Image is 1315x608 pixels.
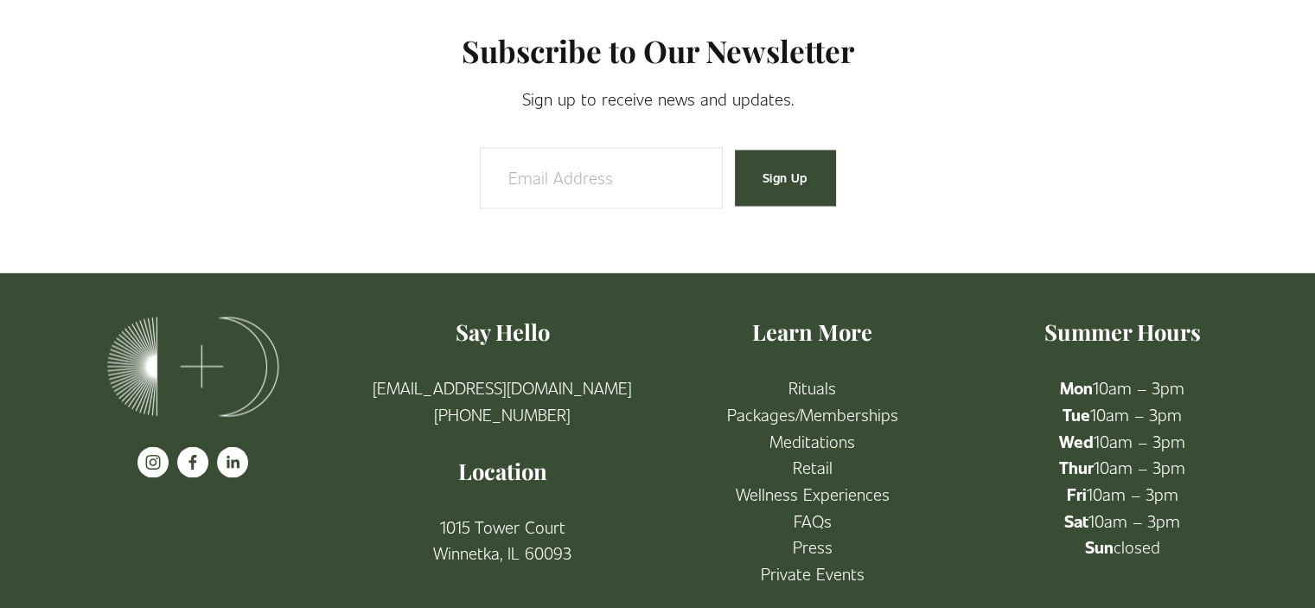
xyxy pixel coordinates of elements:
[788,374,836,400] a: Rituals
[362,455,642,485] h4: Location
[1064,509,1088,531] strong: Sat
[769,427,855,454] a: Meditations
[672,316,952,346] h4: Learn More
[672,374,952,586] p: R
[271,29,1043,72] h2: Subscribe to Our Newsletter
[217,446,248,477] a: LinkedIn
[982,316,1262,346] h4: Summer Hours
[802,453,833,480] a: etail
[177,446,208,477] a: facebook-unauth
[761,560,865,586] a: Private Events
[1059,429,1094,451] strong: Wed
[480,147,723,208] input: Email Address
[433,513,571,566] a: 1015 Tower CourtWinnetka, IL 60093
[137,446,169,477] a: instagram-unauth
[271,86,1043,112] p: Sign up to receive news and updates.
[373,374,632,400] a: [EMAIL_ADDRESS][DOMAIN_NAME]
[736,480,890,507] a: Wellness Experiences
[1063,402,1090,425] strong: Tue
[727,400,898,427] a: Packages/Memberships
[794,507,832,534] a: FAQs
[434,400,571,427] a: [PHONE_NUMBER]
[1066,482,1086,504] strong: Fri
[1059,455,1094,477] strong: Thur
[982,374,1262,560] p: 10am – 3pm 10am – 3pm 10am – 3pm 10am – 3pm 10am – 3pm 10am – 3pm closed
[793,533,833,560] a: Press
[1060,375,1093,398] strong: Mon
[362,316,642,346] h4: Say Hello
[735,150,835,205] button: Sign Up
[1084,534,1113,557] strong: Sun
[763,169,808,186] span: Sign Up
